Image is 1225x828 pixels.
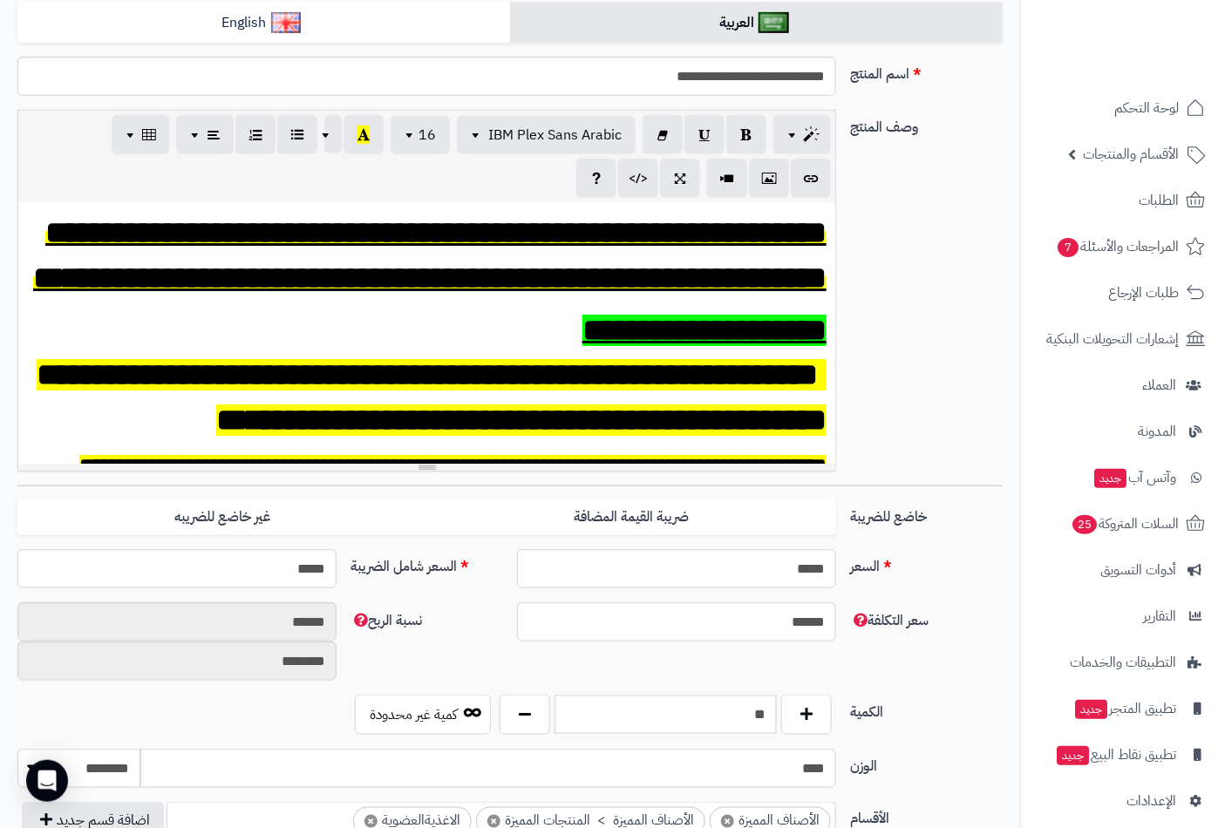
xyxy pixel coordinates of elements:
[1046,327,1179,351] span: إشعارات التحويلات البنكية
[759,12,789,33] img: العربية
[843,499,1010,527] label: خاضع للضريبة
[1108,281,1179,305] span: طلبات الإرجاع
[1100,558,1176,582] span: أدوات التسويق
[843,57,1010,85] label: اسم المنتج
[1058,238,1079,257] span: 7
[1031,226,1215,268] a: المراجعات والأسئلة7
[1139,188,1179,213] span: الطلبات
[419,125,436,146] span: 16
[1142,373,1176,397] span: العملاء
[721,815,734,828] span: ×
[1138,419,1176,444] span: المدونة
[1031,641,1215,683] a: التطبيقات والخدمات
[1031,411,1215,452] a: المدونة
[1055,743,1176,767] span: تطبيق نقاط البيع
[271,12,302,33] img: English
[1031,318,1215,360] a: إشعارات التحويلات البنكية
[1072,515,1097,534] span: 25
[1031,364,1215,406] a: العملاء
[1056,234,1179,259] span: المراجعات والأسئلة
[1073,696,1176,721] span: تطبيق المتجر
[1094,469,1126,488] span: جديد
[350,610,422,631] span: نسبة الربح
[1114,96,1179,120] span: لوحة التحكم
[1106,44,1208,81] img: logo-2.png
[850,610,929,631] span: سعر التكلفة
[1031,734,1215,776] a: تطبيق نقاط البيعجديد
[1092,465,1176,490] span: وآتس آب
[344,549,510,577] label: السعر شامل الضريبة
[17,2,510,44] a: English
[1031,688,1215,730] a: تطبيق المتجرجديد
[391,116,450,154] button: 16
[1126,789,1176,813] span: الإعدادات
[843,549,1010,577] label: السعر
[487,815,500,828] span: ×
[1031,180,1215,221] a: الطلبات
[1083,142,1179,166] span: الأقسام والمنتجات
[17,499,426,535] label: غير خاضع للضريبه
[1070,650,1176,675] span: التطبيقات والخدمات
[1057,746,1089,765] span: جديد
[1071,512,1179,536] span: السلات المتروكة
[1031,595,1215,637] a: التقارير
[1031,87,1215,129] a: لوحة التحكم
[843,110,1010,138] label: وصف المنتج
[1031,549,1215,591] a: أدوات التسويق
[457,116,636,154] button: IBM Plex Sans Arabic
[1031,503,1215,545] a: السلات المتروكة25
[1075,700,1107,719] span: جديد
[488,125,622,146] span: IBM Plex Sans Arabic
[843,695,1010,723] label: الكمية
[1031,780,1215,822] a: الإعدادات
[1031,272,1215,314] a: طلبات الإرجاع
[1143,604,1176,628] span: التقارير
[1031,457,1215,499] a: وآتس آبجديد
[364,815,378,828] span: ×
[26,760,68,802] div: Open Intercom Messenger
[510,2,1003,44] a: العربية
[843,749,1010,777] label: الوزن
[427,499,836,535] label: ضريبة القيمة المضافة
